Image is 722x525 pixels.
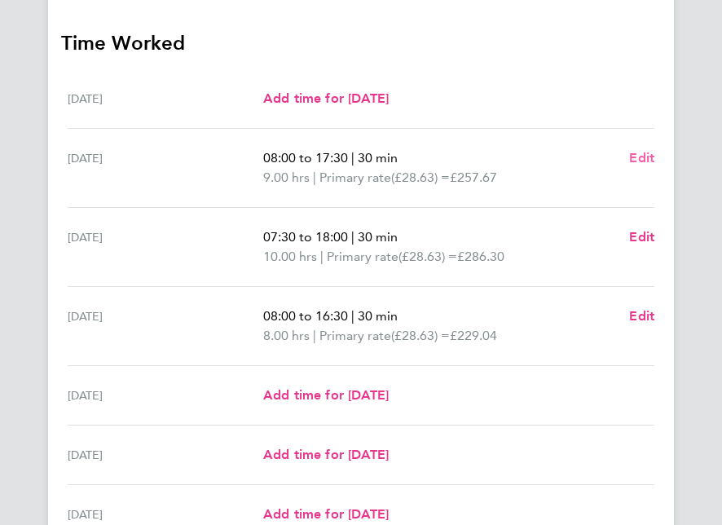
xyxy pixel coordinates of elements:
a: Add time for [DATE] [263,89,389,108]
a: Add time for [DATE] [263,386,389,405]
span: Primary rate [327,247,398,267]
span: Edit [629,308,654,324]
span: 30 min [358,229,398,245]
span: Primary rate [319,168,391,187]
span: 9.00 hrs [263,170,310,185]
span: Primary rate [319,326,391,346]
span: Add time for [DATE] [263,447,389,462]
span: | [313,328,316,343]
div: [DATE] [68,89,263,108]
span: 8.00 hrs [263,328,310,343]
span: | [351,229,354,245]
a: Edit [629,148,654,168]
div: [DATE] [68,505,263,524]
span: (£28.63) = [391,328,450,343]
a: Add time for [DATE] [263,505,389,524]
span: (£28.63) = [398,249,457,264]
a: Add time for [DATE] [263,445,389,465]
div: [DATE] [68,148,263,187]
span: £257.67 [450,170,497,185]
span: 10.00 hrs [263,249,317,264]
span: £286.30 [457,249,504,264]
div: [DATE] [68,386,263,405]
span: £229.04 [450,328,497,343]
span: Add time for [DATE] [263,506,389,522]
span: | [320,249,324,264]
h3: Time Worked [61,30,661,56]
span: | [313,170,316,185]
span: Add time for [DATE] [263,90,389,106]
span: Edit [629,229,654,245]
span: Add time for [DATE] [263,387,389,403]
span: 07:30 to 18:00 [263,229,348,245]
div: [DATE] [68,227,263,267]
span: 30 min [358,150,398,165]
a: Edit [629,307,654,326]
span: 30 min [358,308,398,324]
span: | [351,150,354,165]
div: [DATE] [68,445,263,465]
span: | [351,308,354,324]
span: Edit [629,150,654,165]
span: 08:00 to 16:30 [263,308,348,324]
div: [DATE] [68,307,263,346]
a: Edit [629,227,654,247]
span: (£28.63) = [391,170,450,185]
span: 08:00 to 17:30 [263,150,348,165]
